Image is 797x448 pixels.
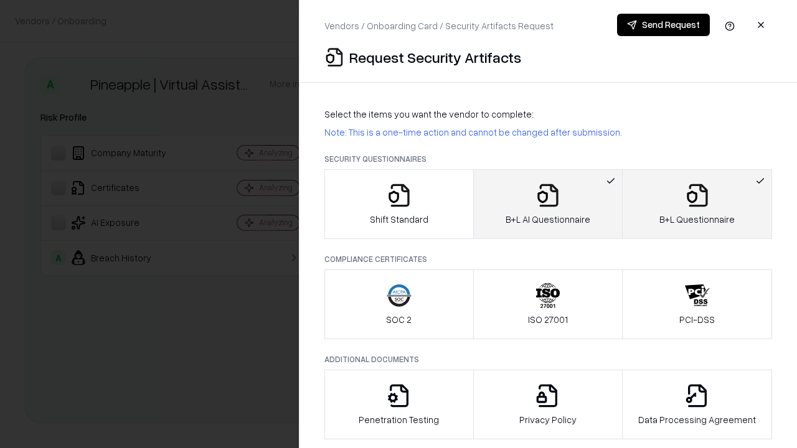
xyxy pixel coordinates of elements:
[528,313,568,326] p: ISO 27001
[386,313,412,326] p: SOC 2
[622,370,772,439] button: Data Processing Agreement
[324,169,474,239] button: Shift Standard
[617,14,710,36] button: Send Request
[324,370,474,439] button: Penetration Testing
[324,254,772,264] p: Compliance Certificates
[659,213,735,226] p: B+L Questionnaire
[370,213,428,226] p: Shift Standard
[349,47,521,67] p: Request Security Artifacts
[473,269,623,339] button: ISO 27001
[519,413,577,426] p: Privacy Policy
[622,169,772,239] button: B+L Questionnaire
[622,269,772,339] button: PCI-DSS
[506,213,590,226] p: B+L AI Questionnaire
[359,413,439,426] p: Penetration Testing
[324,269,474,339] button: SOC 2
[324,108,772,121] p: Select the items you want the vendor to complete:
[679,313,715,326] p: PCI-DSS
[473,169,623,239] button: B+L AI Questionnaire
[324,354,772,365] p: Additional Documents
[638,413,756,426] p: Data Processing Agreement
[324,154,772,164] p: Security Questionnaires
[473,370,623,439] button: Privacy Policy
[324,126,772,139] p: Note: This is a one-time action and cannot be changed after submission.
[324,19,554,32] p: Vendors / Onboarding Card / Security Artifacts Request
